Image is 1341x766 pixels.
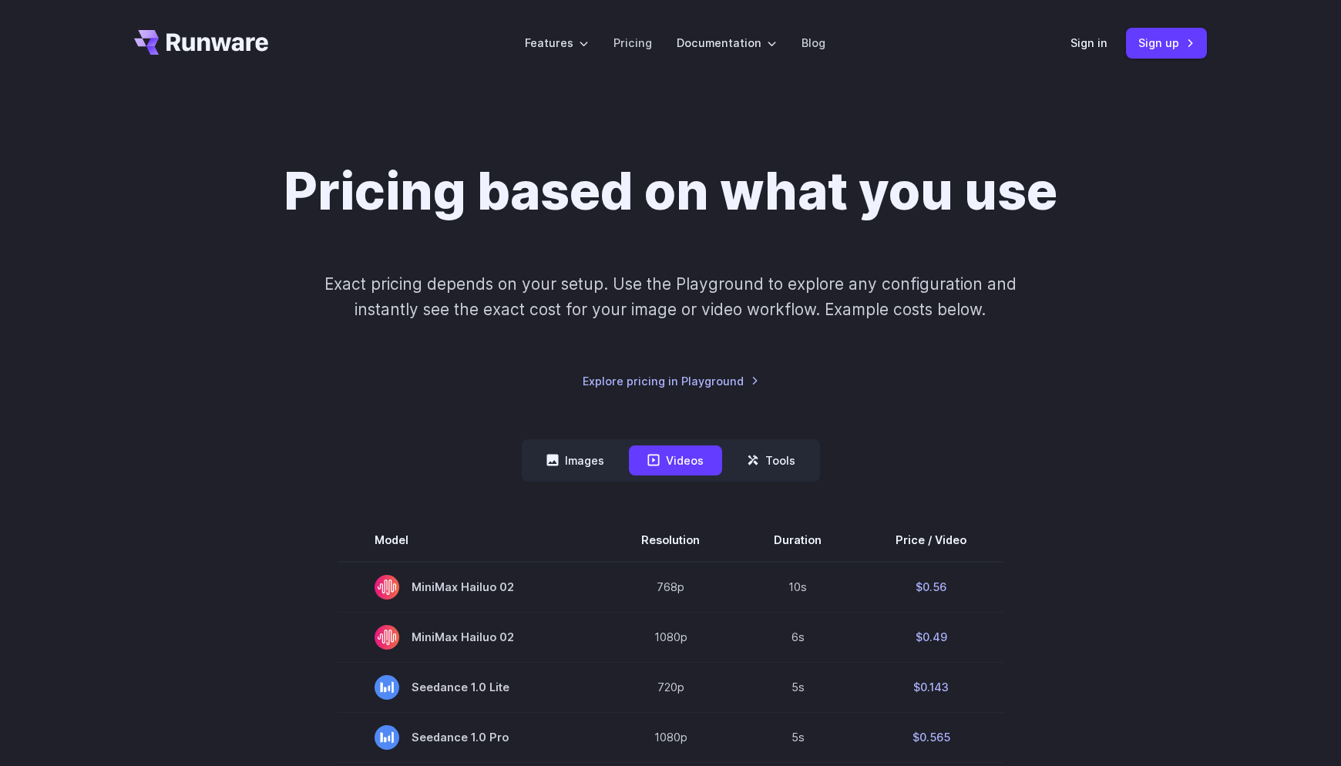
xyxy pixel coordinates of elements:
[629,445,722,475] button: Videos
[1126,28,1207,58] a: Sign up
[375,675,567,700] span: Seedance 1.0 Lite
[859,519,1003,562] th: Price / Video
[375,725,567,750] span: Seedance 1.0 Pro
[604,612,737,662] td: 1080p
[295,271,1046,323] p: Exact pricing depends on your setup. Use the Playground to explore any configuration and instantl...
[737,612,859,662] td: 6s
[737,662,859,712] td: 5s
[613,34,652,52] a: Pricing
[1070,34,1107,52] a: Sign in
[802,34,825,52] a: Blog
[677,34,777,52] label: Documentation
[375,625,567,650] span: MiniMax Hailuo 02
[859,662,1003,712] td: $0.143
[859,612,1003,662] td: $0.49
[604,662,737,712] td: 720p
[859,562,1003,613] td: $0.56
[528,445,623,475] button: Images
[604,712,737,762] td: 1080p
[525,34,589,52] label: Features
[375,575,567,600] span: MiniMax Hailuo 02
[728,445,814,475] button: Tools
[284,160,1057,222] h1: Pricing based on what you use
[583,372,759,390] a: Explore pricing in Playground
[737,712,859,762] td: 5s
[737,519,859,562] th: Duration
[604,519,737,562] th: Resolution
[859,712,1003,762] td: $0.565
[737,562,859,613] td: 10s
[604,562,737,613] td: 768p
[134,30,268,55] a: Go to /
[338,519,604,562] th: Model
